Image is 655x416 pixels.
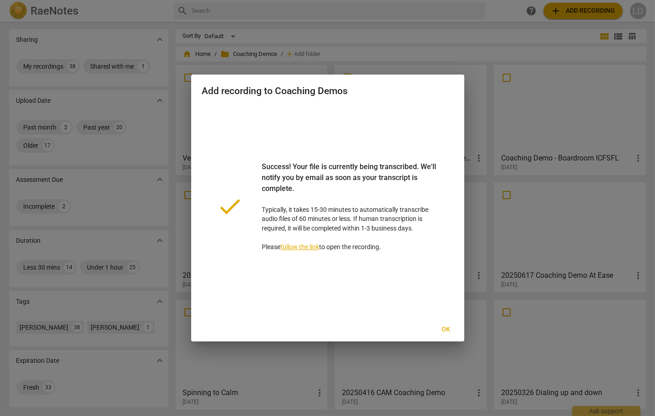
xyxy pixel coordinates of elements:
div: Success! Your file is currently being transcribed. We'll notify you by email as soon as your tran... [262,161,439,205]
p: Typically, it takes 15-30 minutes to automatically transcribe audio files of 60 minutes or less. ... [262,161,439,252]
h2: Add recording to Coaching Demos [202,85,453,97]
button: Ok [432,321,461,338]
span: Ok [439,325,453,334]
span: done [217,193,244,220]
a: follow the link [281,243,320,251]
